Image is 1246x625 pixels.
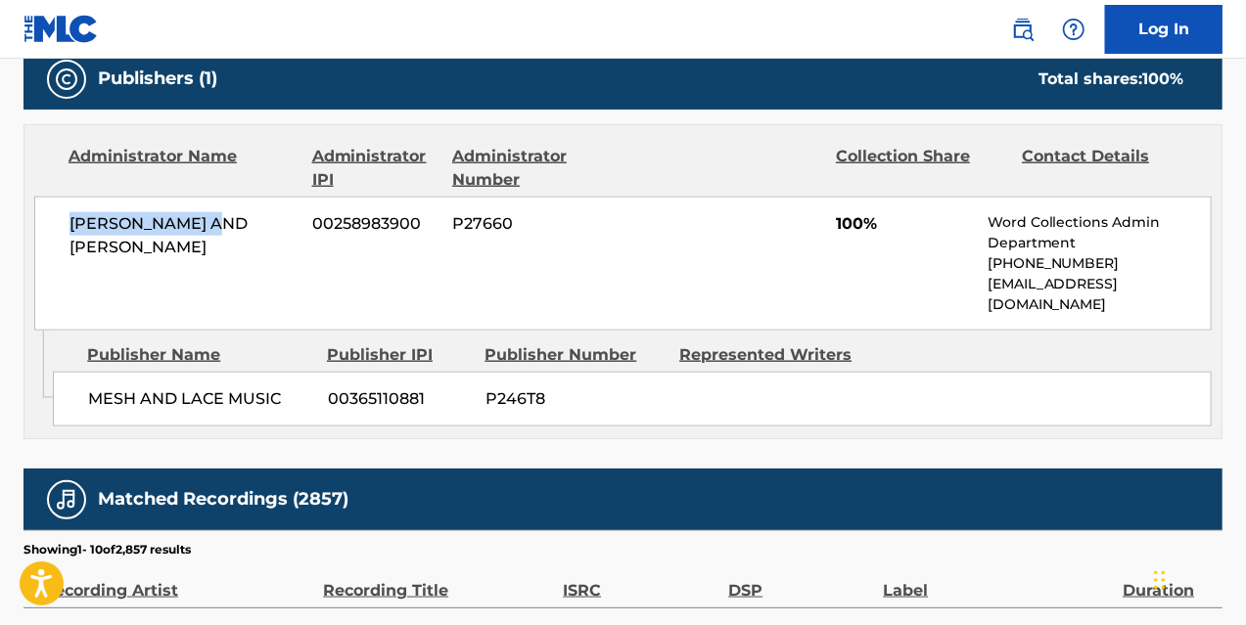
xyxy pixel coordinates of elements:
div: Publisher IPI [327,343,470,367]
span: P27660 [452,212,623,236]
a: Log In [1105,5,1223,54]
div: ISRC [563,558,718,603]
div: Recording Artist [43,558,313,603]
a: Public Search [1003,10,1042,49]
iframe: Chat Widget [1148,531,1246,625]
img: Publishers [55,67,78,91]
span: MESH AND LACE MUSIC [88,387,312,411]
h5: Publishers (1) [98,67,217,90]
p: Showing 1 - 10 of 2,857 results [23,541,191,558]
div: Label [883,558,1113,603]
div: Duration [1123,558,1213,603]
div: Administrator IPI [312,145,438,192]
img: MLC Logo [23,15,99,43]
div: Collection Share [836,145,1007,192]
img: help [1062,18,1085,41]
p: Word Collections Admin Department [988,212,1211,253]
div: Contact Details [1022,145,1193,192]
div: Publisher Number [485,343,665,367]
p: [EMAIL_ADDRESS][DOMAIN_NAME] [988,274,1211,315]
div: Administrator Name [69,145,298,192]
div: Help [1054,10,1093,49]
p: [PHONE_NUMBER] [988,253,1211,274]
span: 100 % [1142,69,1183,88]
div: Total shares: [1038,67,1183,91]
img: Matched Recordings [55,488,78,512]
span: P246T8 [485,387,665,411]
img: search [1011,18,1035,41]
div: Administrator Number [452,145,623,192]
div: Publisher Name [87,343,312,367]
span: 00365110881 [328,387,471,411]
div: DSP [728,558,873,603]
h5: Matched Recordings (2857) [98,488,348,511]
span: [PERSON_NAME] AND [PERSON_NAME] [69,212,298,259]
span: 00258983900 [312,212,438,236]
div: Drag [1154,551,1166,609]
div: Recording Title [323,558,553,603]
span: 100% [836,212,973,236]
div: Represented Writers [679,343,859,367]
